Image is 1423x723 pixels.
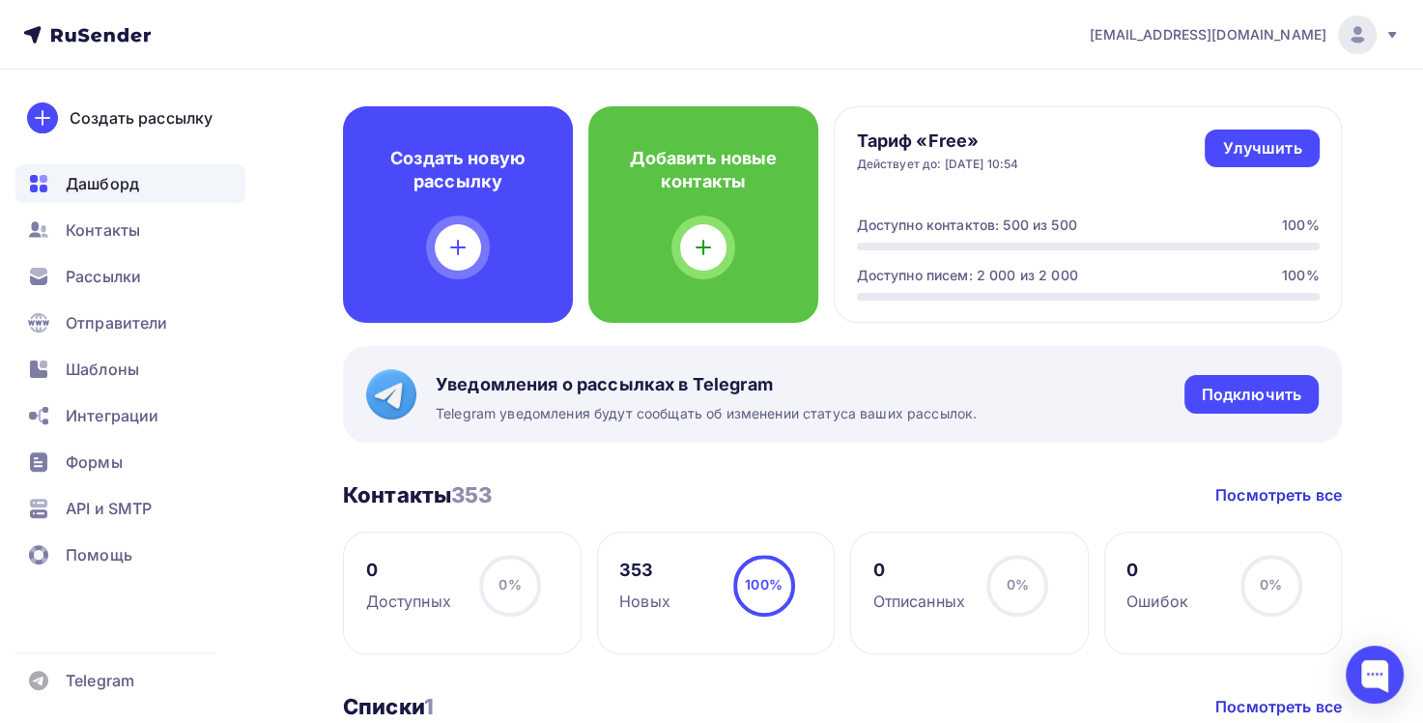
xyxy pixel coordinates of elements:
a: Отправители [15,304,245,342]
span: 0% [1006,576,1028,593]
div: Создать рассылку [70,106,213,130]
div: Доступно контактов: 500 из 500 [857,216,1077,235]
a: Рассылки [15,257,245,296]
h3: Списки [343,693,434,720]
span: Помощь [66,543,132,566]
span: Telegram [66,669,134,692]
span: Контакты [66,218,140,242]
span: Шаблоны [66,358,139,381]
a: Дашборд [15,164,245,203]
div: Улучшить [1222,137,1301,159]
div: 0 [873,559,965,582]
span: 100% [745,576,783,593]
div: Ошибок [1126,590,1188,613]
div: Действует до: [DATE] 10:54 [857,157,1019,172]
span: Рассылки [66,265,141,288]
span: 1 [424,694,434,719]
span: 0% [498,576,521,593]
a: Шаблоны [15,350,245,389]
a: Посмотреть все [1215,483,1342,506]
div: Отписанных [873,590,965,613]
div: 0 [1126,559,1188,582]
span: 0% [1260,576,1282,593]
a: Контакты [15,211,245,249]
h4: Тариф «Free» [857,130,1019,153]
a: Посмотреть все [1215,695,1342,718]
div: Подключить [1202,384,1301,406]
a: Формы [15,443,245,481]
a: Улучшить [1205,130,1319,167]
div: 100% [1282,216,1320,235]
span: Дашборд [66,172,139,195]
div: 353 [619,559,670,582]
span: 353 [451,482,492,507]
span: Интеграции [66,404,158,427]
div: Новых [619,590,670,613]
h4: Создать новую рассылку [374,147,542,193]
span: API и SMTP [66,497,152,520]
div: 100% [1282,266,1320,285]
span: Формы [66,450,123,474]
h4: Добавить новые контакты [619,147,787,193]
div: Доступных [366,590,451,613]
span: Telegram уведомления будут сообщать об изменении статуса ваших рассылок. [436,404,977,423]
span: Отправители [66,311,168,334]
span: [EMAIL_ADDRESS][DOMAIN_NAME] [1090,25,1326,44]
a: [EMAIL_ADDRESS][DOMAIN_NAME] [1090,15,1400,54]
span: Уведомления о рассылках в Telegram [436,373,977,396]
h3: Контакты [343,481,493,508]
div: Доступно писем: 2 000 из 2 000 [857,266,1078,285]
div: 0 [366,559,451,582]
